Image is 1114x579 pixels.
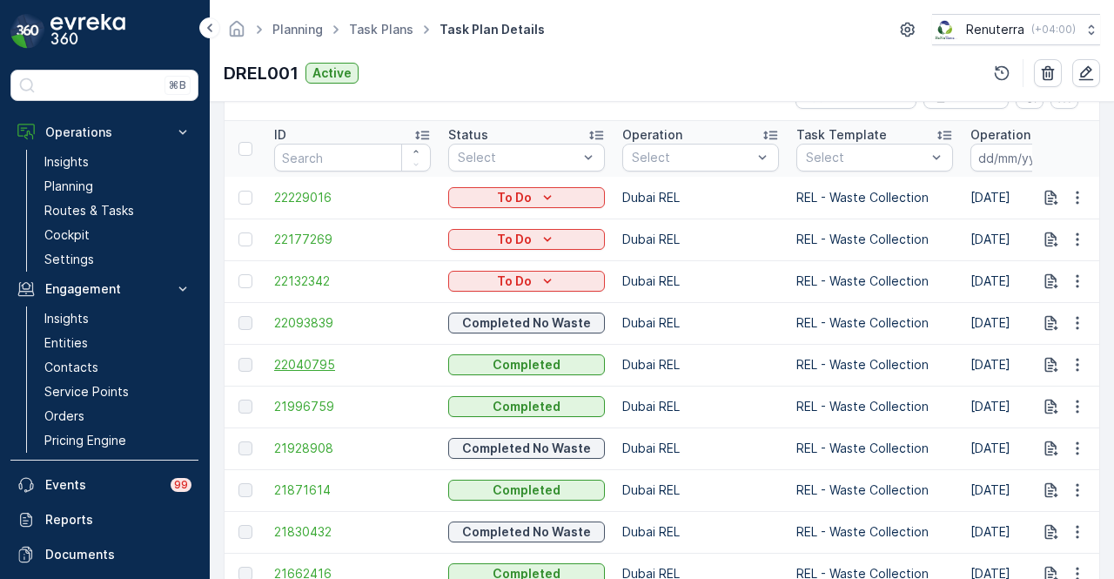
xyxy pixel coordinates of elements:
p: Dubai REL [622,398,779,415]
p: Completed No Waste [462,314,591,332]
p: Dubai REL [622,273,779,290]
p: Dubai REL [622,523,779,541]
button: Completed No Waste [448,313,605,333]
p: Planning [44,178,93,195]
a: Orders [37,404,198,428]
div: Toggle Row Selected [238,525,252,539]
p: Dubai REL [622,189,779,206]
p: REL - Waste Collection [796,273,953,290]
button: Completed [448,354,605,375]
div: Toggle Row Selected [238,441,252,455]
a: Homepage [227,26,246,41]
p: Completed [493,356,560,374]
p: REL - Waste Collection [796,356,953,374]
div: Toggle Row Selected [238,232,252,246]
a: Cockpit [37,223,198,247]
a: Routes & Tasks [37,199,198,223]
a: Settings [37,247,198,272]
p: Task Template [796,126,887,144]
button: Completed No Waste [448,522,605,542]
p: Dubai REL [622,440,779,457]
span: Task Plan Details [436,21,548,38]
input: dd/mm/yyyy [970,144,1090,172]
div: Toggle Row Selected [238,483,252,497]
p: REL - Waste Collection [796,398,953,415]
button: To Do [448,271,605,292]
a: 22040795 [274,356,431,374]
p: Active [312,64,352,82]
a: 21830432 [274,523,431,541]
p: REL - Waste Collection [796,523,953,541]
p: Cockpit [44,226,90,244]
button: Completed [448,480,605,501]
p: Entities [44,334,88,352]
button: To Do [448,229,605,250]
p: Status [448,126,488,144]
p: Engagement [45,280,164,298]
p: To Do [497,231,532,248]
p: REL - Waste Collection [796,440,953,457]
p: Insights [44,153,89,171]
div: Toggle Row Selected [238,191,252,205]
p: REL - Waste Collection [796,481,953,499]
a: 21871614 [274,481,431,499]
p: Select [458,149,578,166]
p: DREL001 [224,60,299,86]
a: Entities [37,331,198,355]
p: Dubai REL [622,231,779,248]
p: Orders [44,407,84,425]
a: 22229016 [274,189,431,206]
p: ID [274,126,286,144]
input: Search [274,144,431,172]
button: Operations [10,115,198,150]
p: Select [632,149,752,166]
img: logo [10,14,45,49]
p: To Do [497,273,532,290]
a: Planning [272,22,323,37]
p: Operation Date [970,126,1063,144]
button: Active [305,63,359,84]
p: Operation [622,126,682,144]
p: Completed [493,481,560,499]
a: 21928908 [274,440,431,457]
a: Documents [10,537,198,572]
div: Toggle Row Selected [238,358,252,372]
p: Events [45,476,160,494]
p: Select [806,149,926,166]
img: logo_dark-DEwI_e13.png [50,14,125,49]
a: 21996759 [274,398,431,415]
div: Toggle Row Selected [238,316,252,330]
p: REL - Waste Collection [796,314,953,332]
p: Completed No Waste [462,523,591,541]
a: Insights [37,306,198,331]
p: Dubai REL [622,481,779,499]
p: REL - Waste Collection [796,231,953,248]
button: Engagement [10,272,198,306]
p: Settings [44,251,94,268]
button: Renuterra(+04:00) [932,14,1100,45]
a: Insights [37,150,198,174]
button: To Do [448,187,605,208]
a: 22177269 [274,231,431,248]
img: Screenshot_2024-07-26_at_13.33.01.png [932,20,959,39]
div: Toggle Row Selected [238,400,252,414]
a: Contacts [37,355,198,380]
p: Documents [45,546,191,563]
a: 22093839 [274,314,431,332]
a: Reports [10,502,198,537]
p: Insights [44,310,89,327]
p: Reports [45,511,191,529]
p: ( +04:00 ) [1031,23,1076,37]
p: Contacts [44,359,98,376]
p: Completed [493,398,560,415]
p: ⌘B [169,78,186,92]
p: REL - Waste Collection [796,189,953,206]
